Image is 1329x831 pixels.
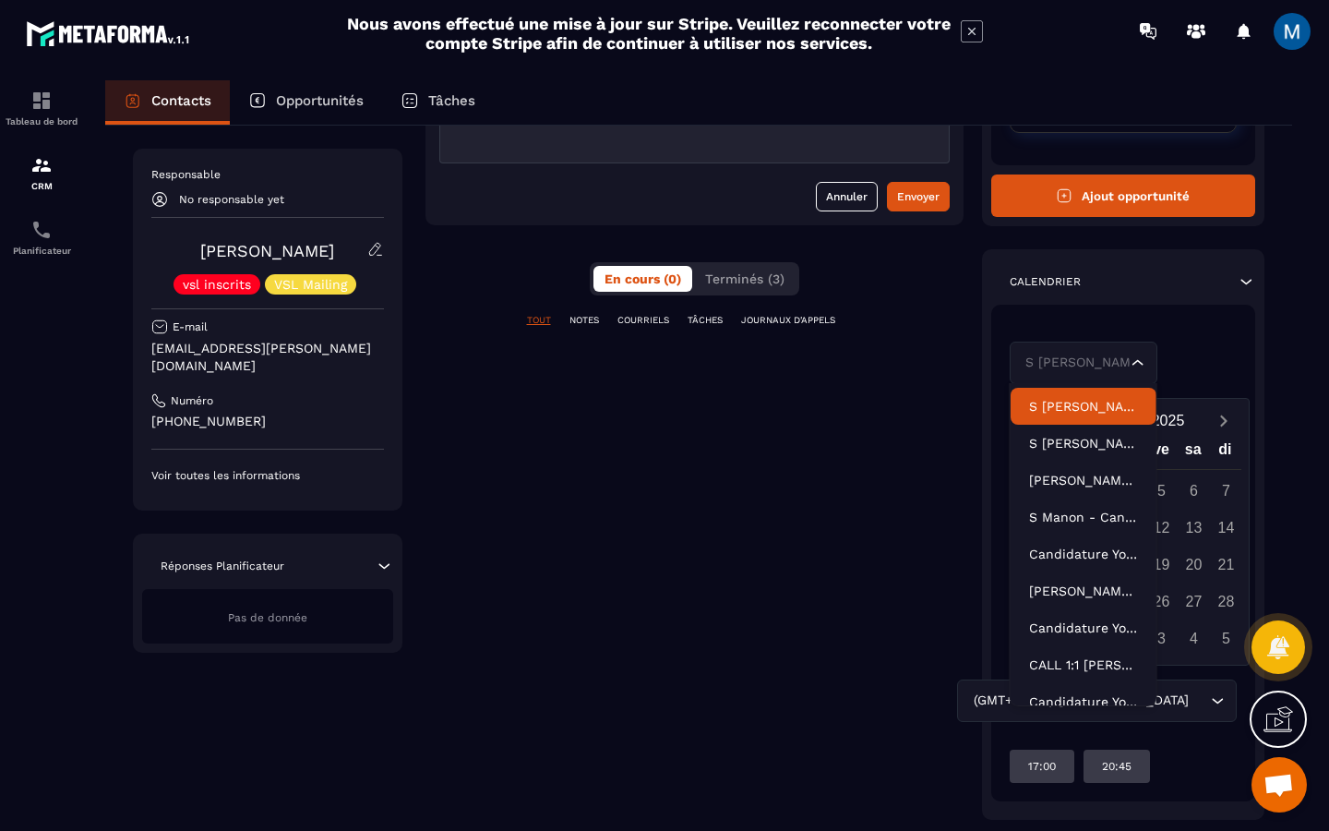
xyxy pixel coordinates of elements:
p: Candidature YouGC Academy - R1 Reprogrammé [1029,692,1138,711]
p: Voir toutes les informations [151,468,384,483]
div: 3 [1145,622,1178,655]
p: Réponses Planificateur [161,559,284,573]
a: formationformationCRM [5,140,78,205]
button: Terminés (3) [694,266,796,292]
div: 7 [1210,475,1242,507]
div: Calendar wrapper [1018,437,1241,655]
div: 19 [1145,548,1178,581]
p: CALL 1:1 KATHY YOUGC ACADEMY [1029,656,1138,674]
p: Responsable [151,167,384,182]
div: Calendar days [1018,475,1241,655]
p: S Manon - Candidature YouGC Academy [1029,508,1138,526]
div: Envoyer [897,187,940,206]
a: Ouvrir le chat [1251,757,1307,813]
div: di [1209,437,1241,469]
a: formationformationTableau de bord [5,76,78,140]
div: ve [1145,437,1178,469]
div: 13 [1178,512,1210,544]
a: Opportunités [230,80,382,125]
p: E-mail [173,319,208,334]
p: [PHONE_NUMBER] [151,413,384,430]
p: NOTES [569,314,599,327]
button: Envoyer [887,182,950,211]
img: formation [30,90,53,112]
button: Next month [1207,408,1241,433]
p: COURRIELS [617,314,669,327]
a: Tâches [382,80,494,125]
h2: Nous avons effectué une mise à jour sur Stripe. Veuillez reconnecter votre compte Stripe afin de ... [346,14,952,53]
div: 14 [1210,512,1242,544]
div: 5 [1145,475,1178,507]
p: [EMAIL_ADDRESS][PERSON_NAME][DOMAIN_NAME] [151,340,384,375]
p: Chloé Candidature YouGC Academy - R1 Reprogrammé [1029,471,1138,489]
p: vsl inscrits [183,278,251,291]
div: 26 [1145,585,1178,618]
span: (GMT+08:00) [GEOGRAPHIC_DATA] [969,691,1192,711]
div: sa [1177,437,1209,469]
div: 4 [1178,622,1210,655]
p: Planificateur [5,246,78,256]
p: CRM [5,181,78,191]
p: Margot - Appel Reprogrammé [1029,582,1138,600]
p: VSL Mailing [274,278,347,291]
input: Search for option [1192,691,1206,711]
div: 20 [1178,548,1210,581]
div: 12 [1145,512,1178,544]
p: Candidature YouGC Academy - Découverte [1029,619,1138,637]
div: Search for option [1010,342,1157,384]
p: No responsable yet [179,193,284,206]
button: Annuler [816,182,878,211]
input: Search for option [1022,353,1127,373]
p: 20:45 [1102,759,1131,774]
p: Candidature YouGC Academy - R1 Reprogrammé [1029,545,1138,563]
a: [PERSON_NAME] [200,241,334,260]
p: Calendrier [1010,274,1081,289]
p: S Pauline - Candidature YouGC Academy [1029,397,1138,415]
p: Contacts [151,92,211,109]
p: S Joey - Candidature YouGC Academy [1029,434,1138,452]
div: 27 [1178,585,1210,618]
p: JOURNAUX D'APPELS [741,314,835,327]
img: formation [30,154,53,176]
p: TOUT [527,314,551,327]
button: En cours (0) [593,266,692,292]
p: TÂCHES [688,314,723,327]
div: 21 [1210,548,1242,581]
span: Terminés (3) [705,271,784,286]
span: Pas de donnée [228,611,307,624]
p: Opportunités [276,92,364,109]
div: Search for option [957,680,1237,722]
button: Ajout opportunité [991,175,1256,217]
img: scheduler [30,219,53,241]
a: schedulerschedulerPlanificateur [5,205,78,270]
div: 28 [1210,585,1242,618]
div: 6 [1178,475,1210,507]
img: logo [26,17,192,50]
p: Tâches [428,92,475,109]
p: Tableau de bord [5,116,78,126]
div: 5 [1210,622,1242,655]
a: Contacts [105,80,230,125]
p: 17:00 [1028,759,1056,774]
p: Numéro [171,393,213,408]
button: Open years overlay [1130,404,1207,437]
span: En cours (0) [605,271,681,286]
